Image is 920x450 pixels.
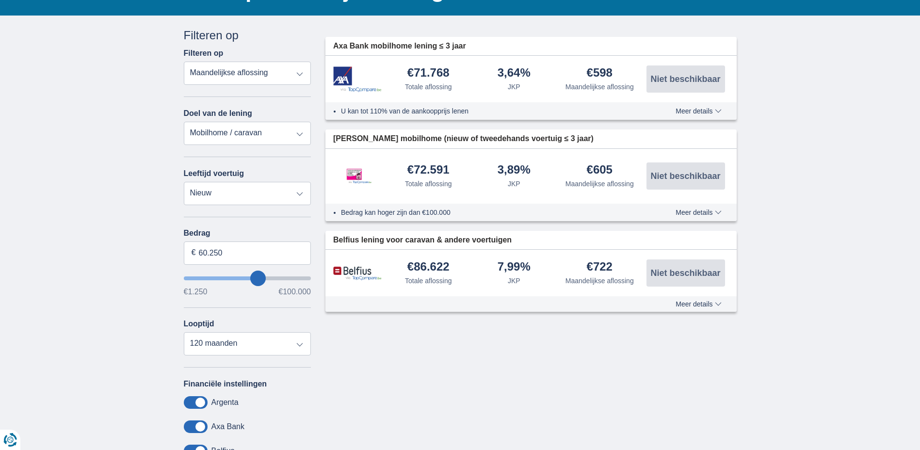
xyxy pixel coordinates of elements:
div: Maandelijkse aflossing [565,179,634,189]
div: Totale aflossing [405,82,452,92]
label: Bedrag [184,229,311,238]
button: Meer details [668,300,728,308]
span: €1.250 [184,288,208,296]
div: Filteren op [184,27,311,44]
span: Belfius lening voor caravan & andere voertuigen [333,235,512,246]
img: product.pl.alt Belfius [333,266,382,280]
div: Maandelijkse aflossing [565,82,634,92]
div: JKP [508,179,520,189]
div: €605 [587,164,613,177]
div: €71.768 [407,67,450,80]
label: Filteren op [184,49,224,58]
label: Financiële instellingen [184,380,267,388]
span: Meer details [676,209,721,216]
img: product.pl.alt Leemans Kredieten [333,159,382,193]
label: Looptijd [184,320,214,328]
div: €86.622 [407,261,450,274]
span: Axa Bank mobilhome lening ≤ 3 jaar [333,41,466,52]
div: 7,99% [498,261,531,274]
span: Niet beschikbaar [650,172,720,180]
label: Axa Bank [211,422,244,431]
button: Niet beschikbaar [646,65,725,93]
div: Totale aflossing [405,179,452,189]
div: 3,89% [498,164,531,177]
span: Meer details [676,301,721,307]
div: Maandelijkse aflossing [565,276,634,286]
li: Bedrag kan hoger zijn dan €100.000 [341,208,640,217]
span: €100.000 [278,288,311,296]
span: Niet beschikbaar [650,269,720,277]
label: Argenta [211,398,239,407]
label: Leeftijd voertuig [184,169,244,178]
button: Niet beschikbaar [646,162,725,190]
div: €722 [587,261,613,274]
div: €598 [587,67,613,80]
div: JKP [508,276,520,286]
button: Meer details [668,107,728,115]
img: product.pl.alt Axa Bank [333,66,382,92]
li: U kan tot 110% van de aankoopprijs lenen [341,106,640,116]
span: € [192,247,196,258]
div: Totale aflossing [405,276,452,286]
div: €72.591 [407,164,450,177]
span: Niet beschikbaar [650,75,720,83]
div: JKP [508,82,520,92]
span: [PERSON_NAME] mobilhome (nieuw of tweedehands voertuig ≤ 3 jaar) [333,133,594,145]
span: Meer details [676,108,721,114]
input: wantToBorrow [184,276,311,280]
label: Doel van de lening [184,109,252,118]
div: 3,64% [498,67,531,80]
button: Meer details [668,209,728,216]
button: Niet beschikbaar [646,259,725,287]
